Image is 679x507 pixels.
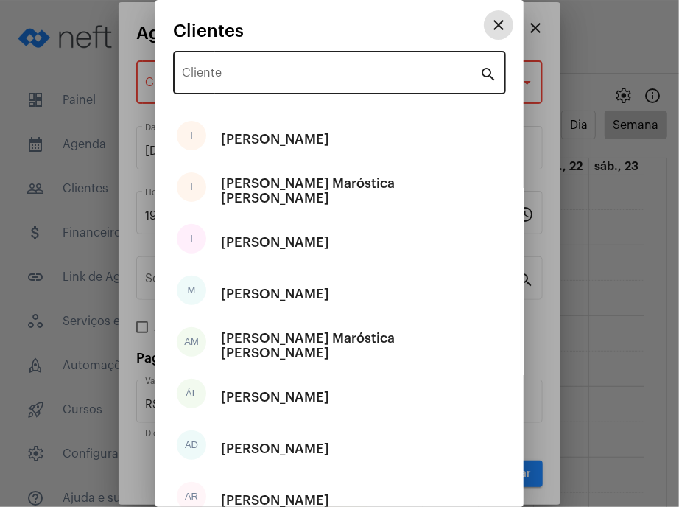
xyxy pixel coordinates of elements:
div: I [177,121,206,150]
div: AM [177,327,206,357]
div: [PERSON_NAME] [221,427,329,471]
div: [PERSON_NAME] Maróstica [PERSON_NAME] [221,169,502,213]
div: [PERSON_NAME] [221,272,329,316]
div: I [177,172,206,202]
div: ÁL [177,379,206,408]
mat-icon: close [490,16,507,34]
div: [PERSON_NAME] [221,375,329,419]
mat-icon: search [479,65,497,83]
div: AD [177,430,206,460]
input: Pesquisar cliente [182,69,479,83]
div: [PERSON_NAME] [221,117,329,161]
div: M [177,276,206,305]
span: Clientes [173,21,244,41]
div: [PERSON_NAME] Maróstica [PERSON_NAME] [221,324,502,368]
div: [PERSON_NAME] [221,220,329,265]
div: I [177,224,206,253]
